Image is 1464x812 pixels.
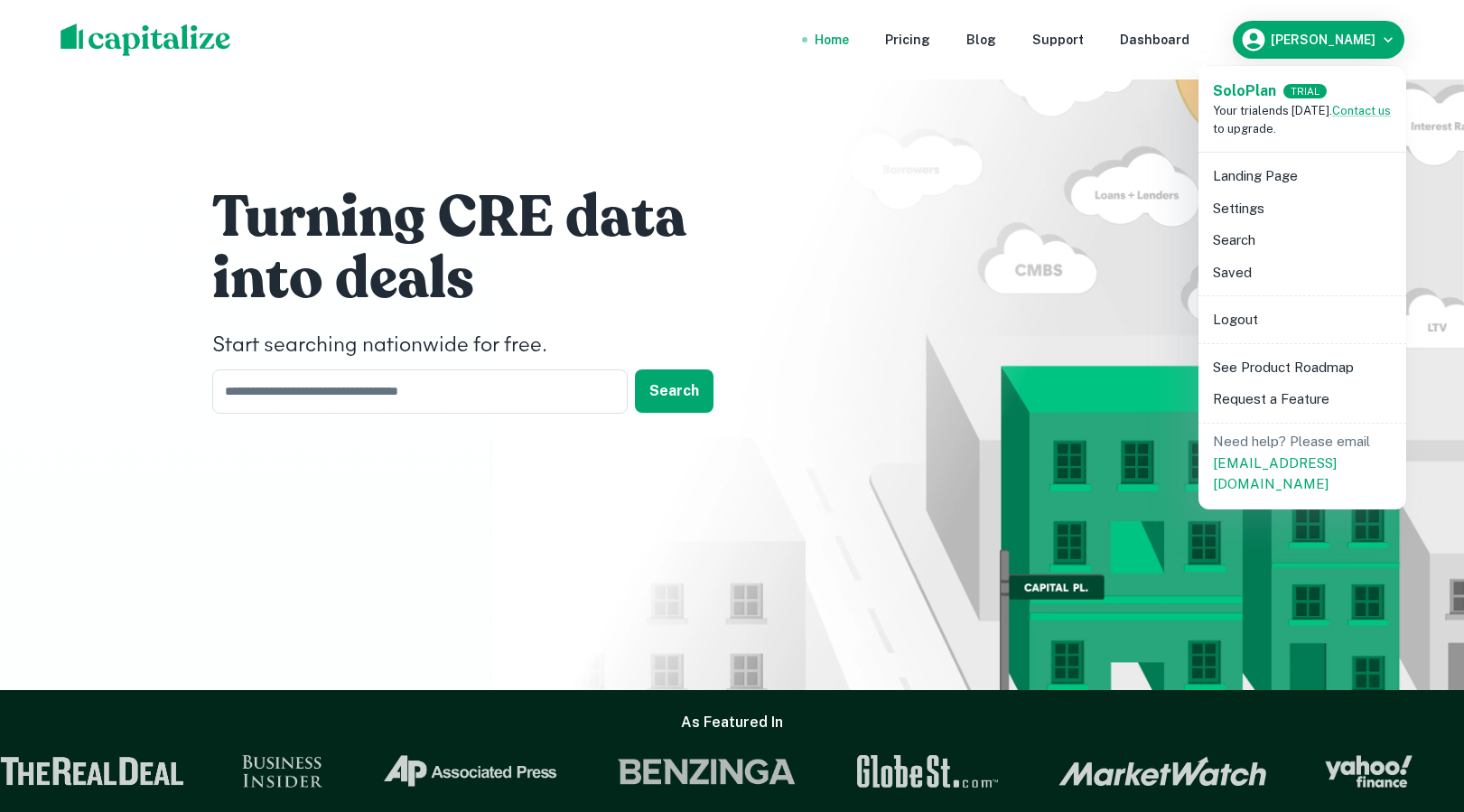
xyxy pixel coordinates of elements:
[1374,667,1464,754] iframe: Chat Widget
[1283,84,1327,99] div: TRIAL
[1206,160,1399,192] li: Landing Page
[1206,383,1399,415] li: Request a Feature
[1332,104,1391,117] a: Contact us
[1213,80,1276,102] a: SoloPlan
[1206,351,1399,384] li: See Product Roadmap
[1213,82,1276,99] strong: Solo Plan
[1213,431,1392,495] p: Need help? Please email
[1206,224,1399,257] li: Search
[1206,303,1399,336] li: Logout
[1206,257,1399,289] li: Saved
[1206,192,1399,225] li: Settings
[1213,104,1391,135] span: Your trial ends [DATE]. to upgrade.
[1213,455,1337,492] a: [EMAIL_ADDRESS][DOMAIN_NAME]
